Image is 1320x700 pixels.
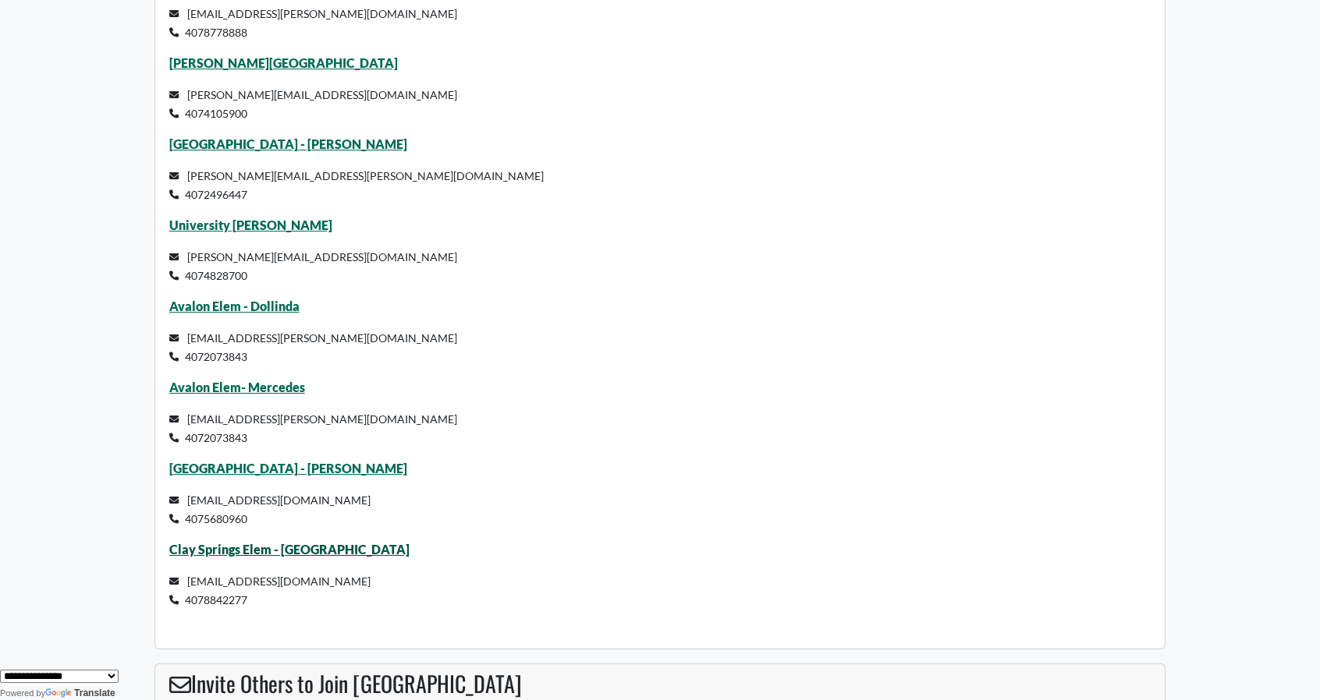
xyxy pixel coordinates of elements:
small: [PERSON_NAME][EMAIL_ADDRESS][DOMAIN_NAME] 4074828700 [169,250,458,282]
a: [GEOGRAPHIC_DATA] - [PERSON_NAME] [169,136,407,151]
small: [EMAIL_ADDRESS][PERSON_NAME][DOMAIN_NAME] 4072073843 [169,412,458,444]
a: Clay Springs Elem - [GEOGRAPHIC_DATA] [169,542,410,557]
a: Avalon Elem - Dollinda [169,299,300,313]
a: [PERSON_NAME][GEOGRAPHIC_DATA] [169,55,398,70]
small: [PERSON_NAME][EMAIL_ADDRESS][DOMAIN_NAME] 4074105900 [169,88,458,120]
small: [EMAIL_ADDRESS][DOMAIN_NAME] 4075680960 [169,493,371,525]
img: Google Translate [45,688,74,699]
a: [GEOGRAPHIC_DATA] - [PERSON_NAME] [169,461,407,476]
a: Avalon Elem- Mercedes [169,380,305,394]
small: [PERSON_NAME][EMAIL_ADDRESS][PERSON_NAME][DOMAIN_NAME] 4072496447 [169,169,545,201]
small: [EMAIL_ADDRESS][PERSON_NAME][DOMAIN_NAME] 4072073843 [169,331,458,363]
small: [EMAIL_ADDRESS][PERSON_NAME][DOMAIN_NAME] 4078778888 [169,7,458,39]
a: University [PERSON_NAME] [169,217,332,232]
a: Translate [45,688,115,698]
small: [EMAIL_ADDRESS][DOMAIN_NAME] 4078842277 [169,574,371,606]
